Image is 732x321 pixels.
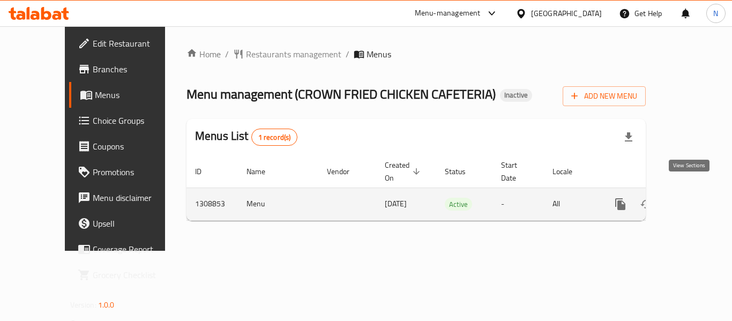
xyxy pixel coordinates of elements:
a: Menus [69,82,187,108]
span: Active [445,198,472,211]
li: / [346,48,349,61]
span: Name [247,165,279,178]
nav: breadcrumb [186,48,646,61]
td: - [492,188,544,220]
a: Coverage Report [69,236,187,262]
a: Promotions [69,159,187,185]
a: Choice Groups [69,108,187,133]
span: Restaurants management [246,48,341,61]
span: Status [445,165,480,178]
span: Edit Restaurant [93,37,178,50]
span: Menu disclaimer [93,191,178,204]
li: / [225,48,229,61]
span: Vendor [327,165,363,178]
div: [GEOGRAPHIC_DATA] [531,8,602,19]
button: more [608,191,633,217]
button: Change Status [633,191,659,217]
h2: Menus List [195,128,297,146]
span: ID [195,165,215,178]
span: Created On [385,159,423,184]
td: 1308853 [186,188,238,220]
div: Total records count [251,129,298,146]
div: Export file [616,124,641,150]
div: Menu-management [415,7,481,20]
span: Menus [367,48,391,61]
span: 1.0.0 [98,298,115,312]
span: Menus [95,88,178,101]
td: All [544,188,599,220]
span: 1 record(s) [252,132,297,143]
span: [DATE] [385,197,407,211]
a: Grocery Checklist [69,262,187,288]
a: Restaurants management [233,48,341,61]
span: Menu management ( CROWN FRIED CHICKEN CAFETERIA ) [186,82,496,106]
a: Upsell [69,211,187,236]
span: Add New Menu [571,89,637,103]
span: Upsell [93,217,178,230]
span: Start Date [501,159,531,184]
th: Actions [599,155,719,188]
div: Inactive [500,89,532,102]
span: Promotions [93,166,178,178]
button: Add New Menu [563,86,646,106]
span: Version: [70,298,96,312]
td: Menu [238,188,318,220]
a: Branches [69,56,187,82]
span: Coverage Report [93,243,178,256]
span: Inactive [500,91,532,100]
span: Locale [552,165,586,178]
a: Home [186,48,221,61]
span: N [713,8,718,19]
a: Edit Restaurant [69,31,187,56]
span: Branches [93,63,178,76]
span: Choice Groups [93,114,178,127]
span: Coupons [93,140,178,153]
a: Menu disclaimer [69,185,187,211]
span: Grocery Checklist [93,268,178,281]
table: enhanced table [186,155,719,221]
a: Coupons [69,133,187,159]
